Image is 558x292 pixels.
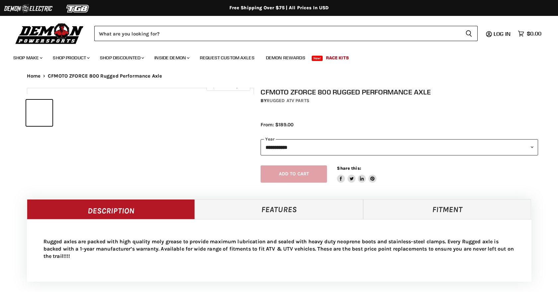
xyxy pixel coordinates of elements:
a: Rugged ATV Parts [267,98,309,103]
a: Fitment [363,199,531,219]
a: Features [195,199,363,219]
a: Log in [491,31,515,37]
span: Share this: [337,166,361,171]
ul: Main menu [8,48,540,65]
a: Shop Make [8,51,46,65]
span: CFMOTO ZFORCE 800 Rugged Performance Axle [48,73,162,79]
img: TGB Logo 2 [53,2,103,15]
img: Demon Powersports [13,22,86,45]
span: $0.00 [527,30,541,37]
a: $0.00 [515,29,545,38]
a: Race Kits [321,51,354,65]
aside: Share this: [337,165,376,183]
a: Home [27,73,41,79]
a: Shop Discounted [95,51,148,65]
h1: CFMOTO ZFORCE 800 Rugged Performance Axle [261,88,538,96]
a: Request Custom Axles [195,51,260,65]
select: year [261,139,538,155]
span: New! [312,56,323,61]
nav: Breadcrumbs [14,73,545,79]
a: Demon Rewards [261,51,310,65]
a: Inside Demon [149,51,194,65]
form: Product [94,26,478,41]
span: Click to expand [210,84,247,88]
a: Description [27,199,195,219]
input: Search [94,26,460,41]
button: IMAGE thumbnail [26,100,52,126]
div: Free Shipping Over $75 | All Prices In USD [14,5,545,11]
div: by [261,97,538,104]
a: Shop Product [48,51,94,65]
p: Rugged axles are packed with high quality moly grease to provide maximum lubrication and sealed w... [43,238,515,260]
img: Demon Electric Logo 2 [3,2,53,15]
span: From: $189.00 [261,122,293,128]
button: Search [460,26,478,41]
span: Log in [494,30,511,37]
